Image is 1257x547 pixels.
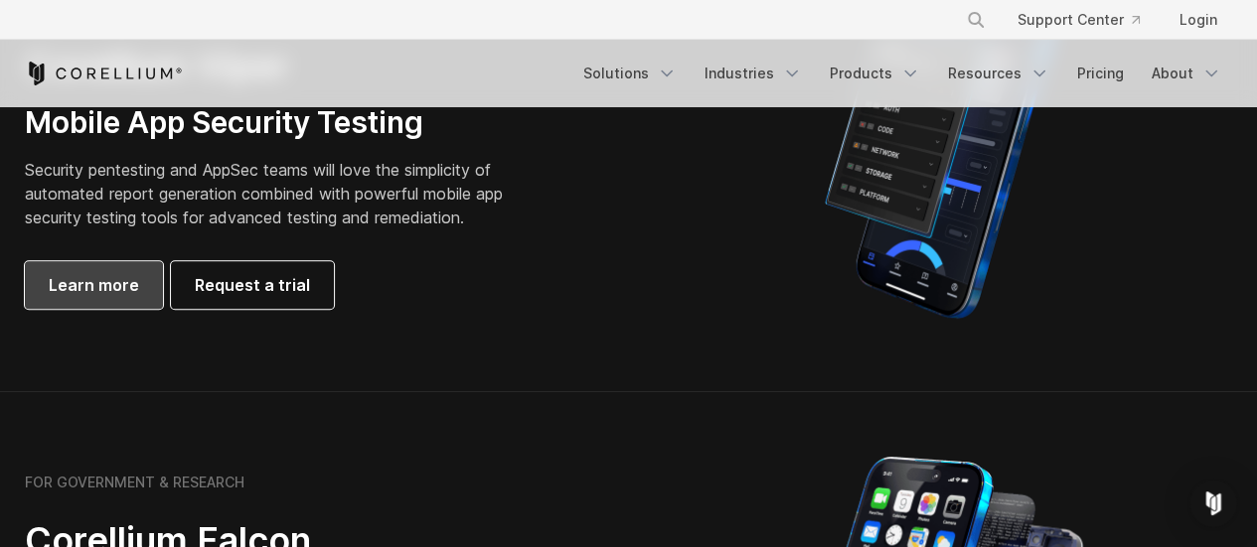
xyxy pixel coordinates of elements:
[1002,2,1156,38] a: Support Center
[818,56,932,91] a: Products
[1065,56,1136,91] a: Pricing
[195,273,310,297] span: Request a trial
[171,261,334,309] a: Request a trial
[958,2,994,38] button: Search
[25,261,163,309] a: Learn more
[571,56,689,91] a: Solutions
[25,158,534,229] p: Security pentesting and AppSec teams will love the simplicity of automated report generation comb...
[49,273,139,297] span: Learn more
[1140,56,1233,91] a: About
[25,62,183,85] a: Corellium Home
[942,2,1233,38] div: Navigation Menu
[1189,479,1237,527] div: Open Intercom Messenger
[25,104,534,142] h3: Mobile App Security Testing
[936,56,1061,91] a: Resources
[25,474,244,491] h6: FOR GOVERNMENT & RESEARCH
[693,56,814,91] a: Industries
[1164,2,1233,38] a: Login
[571,56,1233,91] div: Navigation Menu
